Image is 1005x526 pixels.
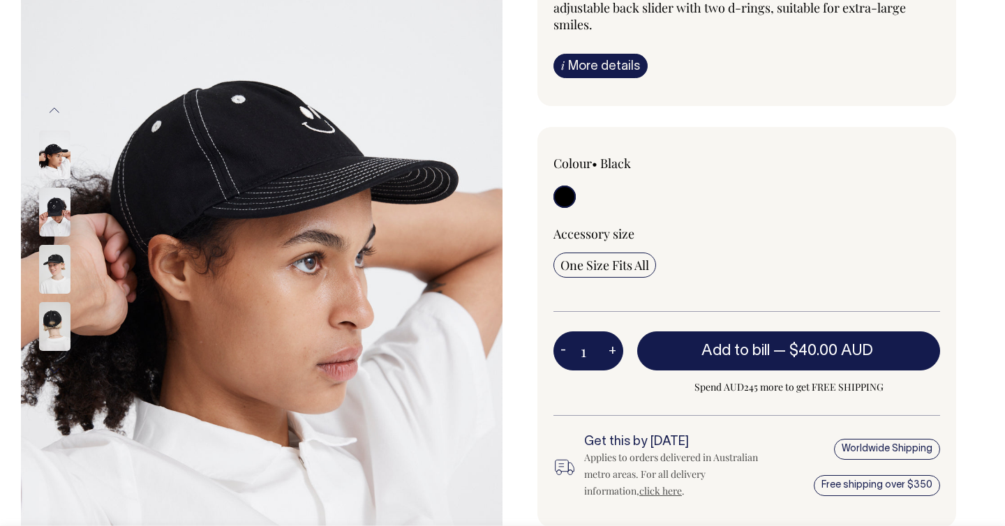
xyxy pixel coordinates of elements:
a: click here [639,484,682,497]
div: Colour [553,155,708,172]
img: Smile Cap [39,130,70,179]
span: Spend AUD245 more to get FREE SHIPPING [637,379,940,396]
span: — [773,344,877,358]
span: One Size Fits All [560,257,649,273]
button: Previous [44,95,65,126]
button: + [602,337,623,365]
span: • [592,155,597,172]
img: black [39,302,70,351]
button: Add to bill —$40.00 AUD [637,331,940,370]
span: i [561,58,565,73]
img: black [39,245,70,294]
a: iMore details [553,54,648,78]
div: Accessory size [553,225,940,242]
input: One Size Fits All [553,253,656,278]
img: Smile Cap [39,188,70,236]
h6: Get this by [DATE] [584,435,764,449]
button: Next [44,355,65,386]
span: Add to bill [701,344,770,358]
span: $40.00 AUD [789,344,873,358]
div: Applies to orders delivered in Australian metro areas. For all delivery information, . [584,449,764,499]
button: - [553,337,573,365]
label: Black [600,155,631,172]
